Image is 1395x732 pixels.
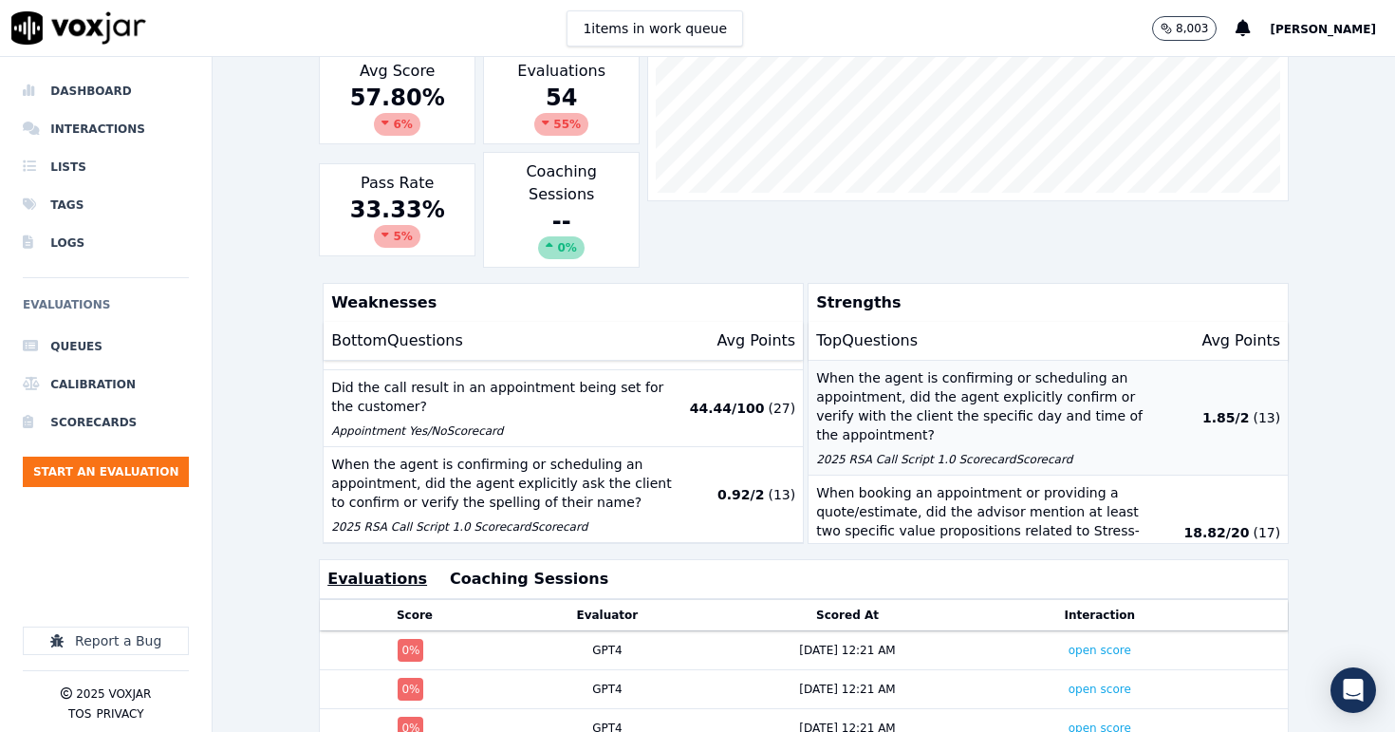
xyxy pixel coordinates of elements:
button: Coaching Sessions [450,568,608,591]
button: 8,003 [1152,16,1217,41]
p: Did the call result in an appointment being set for the customer? [331,378,679,416]
p: ( 27 ) [768,399,795,418]
p: 2025 RSA Call Script 1.0 Scorecard Scorecard [816,452,1164,467]
a: Queues [23,328,189,366]
p: Bottom Questions [331,329,463,352]
div: Coaching Sessions [483,152,640,268]
div: Avg Score [319,51,475,144]
p: When the agent is confirming or scheduling an appointment, did the agent explicitly ask the clien... [331,455,679,512]
img: voxjar logo [11,11,146,45]
p: ( 13 ) [1253,408,1280,427]
button: Privacy [96,706,143,722]
button: When booking an appointment or providing a quote/estimate, did the advisor mention at least two s... [809,476,1288,591]
button: Evaluator [577,608,639,623]
a: open score [1069,683,1131,696]
p: When booking an appointment or providing a quote/estimate, did the advisor mention at least two s... [816,483,1164,559]
a: Dashboard [23,72,189,110]
p: ( 13 ) [768,485,795,504]
button: TOS [68,706,91,722]
button: Evaluations [327,568,427,591]
p: Appointment Yes/No Scorecard [331,423,679,439]
button: [PERSON_NAME] [1270,17,1395,40]
a: Lists [23,148,189,186]
div: [DATE] 12:21 AM [799,643,895,658]
div: 54 [492,83,631,136]
div: 57.80 % [327,83,467,136]
div: Open Intercom Messenger [1330,667,1376,713]
button: Score [397,608,433,623]
a: open score [1069,644,1131,657]
div: 6 % [374,113,419,136]
p: Avg Points [1201,329,1280,352]
div: [DATE] 12:21 AM [799,682,895,697]
p: Weaknesses [324,284,795,322]
button: Did the call result in an appointment being set for the customer? Appointment Yes/NoScorecard 44.... [324,370,803,447]
button: 8,003 [1152,16,1236,41]
a: Calibration [23,366,189,404]
span: [PERSON_NAME] [1270,23,1376,36]
div: Evaluations [483,51,640,144]
p: 8,003 [1176,21,1208,36]
a: Logs [23,224,189,262]
button: 1items in work queue [567,10,743,47]
a: Scorecards [23,404,189,441]
p: Top Questions [816,329,918,352]
p: 18.82 / 20 [1184,523,1250,542]
div: 0 % [398,639,423,662]
div: 55 % [534,113,588,136]
p: Strengths [809,284,1280,322]
p: 44.44 / 100 [690,399,765,418]
h6: Evaluations [23,293,189,328]
p: Avg Points [716,329,795,352]
p: ( 17 ) [1253,523,1280,542]
div: 0 % [398,678,423,701]
button: When the agent is confirming or scheduling an appointment, did the agent explicitly confirm or ve... [809,361,1288,476]
p: When the agent is confirming or scheduling an appointment, did the agent explicitly confirm or ve... [816,368,1164,444]
a: Interactions [23,110,189,148]
div: Pass Rate [319,163,475,256]
p: 2025 Voxjar [76,686,151,702]
button: Report a Bug [23,627,189,655]
p: 0.92 / 2 [717,485,764,504]
div: 0% [538,236,584,259]
div: 5 % [374,225,419,248]
div: GPT4 [592,682,623,697]
a: Tags [23,186,189,224]
button: Start an Evaluation [23,457,189,487]
p: 1.85 / 2 [1202,408,1249,427]
div: -- [492,206,631,259]
div: GPT4 [592,643,623,658]
button: Interaction [1064,608,1135,623]
button: When the agent is confirming or scheduling an appointment, did the agent explicitly ask the clien... [324,447,803,543]
p: 2025 RSA Call Script 1.0 Scorecard Scorecard [331,519,679,535]
button: Scored At [816,608,879,623]
div: 33.33 % [327,195,467,248]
